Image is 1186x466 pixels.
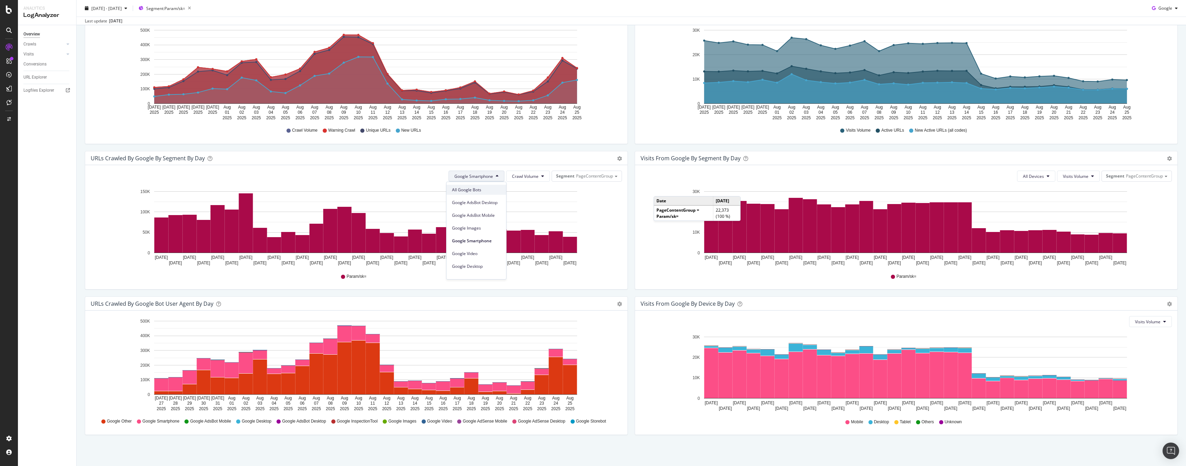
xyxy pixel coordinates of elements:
text: 06 [848,110,853,115]
text: [DATE] [191,105,204,110]
text: 2025 [787,115,796,120]
div: gear [1167,156,1172,161]
text: 2025 [860,115,869,120]
text: 0 [148,251,150,255]
text: 2025 [1108,115,1117,120]
text: [DATE] [733,255,746,260]
span: New Active URLs (all codes) [915,128,967,133]
td: Date [654,196,713,205]
text: [DATE] [521,255,534,260]
text: [DATE] [958,255,972,260]
div: Overview [23,31,40,38]
text: 2025 [179,110,188,115]
text: 03 [804,110,809,115]
text: 2025 [743,110,753,115]
text: 05 [833,110,838,115]
text: 2025 [773,115,782,120]
text: Aug [788,105,795,110]
text: [DATE] [803,261,816,265]
span: Visits Volume [1135,319,1160,325]
text: Aug [311,105,318,110]
text: 2025 [368,115,378,120]
text: [DATE] [563,261,576,265]
text: 2025 [845,115,855,120]
text: 11 [921,110,925,115]
text: 09 [891,110,896,115]
text: 2025 [354,115,363,120]
text: 2025 [1078,115,1088,120]
text: [DATE] [986,255,999,260]
text: 21 [516,110,521,115]
span: Visits Volume [846,128,871,133]
text: [DATE] [698,105,711,110]
text: Aug [919,105,926,110]
div: A chart. [641,187,1169,267]
a: Overview [23,31,71,38]
text: 2025 [500,115,509,120]
span: PageContentGroup [576,173,613,179]
text: 2025 [426,115,436,120]
span: Unique URLs [366,128,390,133]
span: [DATE] - [DATE] [91,5,122,11]
div: Visits [23,51,34,58]
text: Aug [905,105,912,110]
text: Aug [992,105,999,110]
text: 2025 [237,115,247,120]
text: [DATE] [756,105,769,110]
text: 2025 [281,115,290,120]
text: [DATE] [155,255,168,260]
text: Aug [428,105,435,110]
text: Aug [1109,105,1116,110]
text: 05 [283,110,288,115]
text: 2025 [1006,115,1015,120]
text: 16 [993,110,998,115]
span: All Google Bots [452,187,501,193]
text: 20 [502,110,506,115]
text: 10K [693,230,700,235]
text: 12 [935,110,940,115]
text: 200K [140,72,150,77]
a: Crawls [23,41,64,48]
text: [DATE] [380,255,393,260]
div: Open Intercom Messenger [1163,443,1179,459]
text: 10K [693,77,700,82]
text: 2025 [991,115,1001,120]
button: Visits Volume [1057,171,1100,182]
span: Google AdsBot Mobile [452,212,501,219]
span: PageContentGroup [1126,173,1163,179]
text: 20 [1052,110,1056,115]
div: [DATE] [109,18,122,24]
text: 25 [575,110,580,115]
button: [DATE] - [DATE] [82,3,130,14]
text: 25 [1125,110,1129,115]
text: 01 [225,110,230,115]
div: Last update [85,18,122,24]
text: Aug [817,105,824,110]
text: Aug [296,105,304,110]
text: 2025 [383,115,392,120]
text: [DATE] [310,261,323,265]
text: 04 [818,110,823,115]
text: Aug [1036,105,1043,110]
div: Crawls [23,41,36,48]
td: 22,373 (100 %) [713,205,740,220]
text: Aug [325,105,333,110]
div: A chart. [641,25,1169,121]
button: Google Smartphone [449,171,504,182]
text: 2025 [223,115,232,120]
text: 24 [560,110,565,115]
text: Aug [544,105,551,110]
text: 500K [140,28,150,33]
text: 50K [143,230,150,235]
text: 24 [1110,110,1115,115]
text: 2025 [150,110,159,115]
text: 04 [269,110,273,115]
text: 18 [1023,110,1027,115]
text: 08 [877,110,882,115]
text: 2025 [802,115,811,120]
text: [DATE] [225,261,238,265]
span: Google [1158,5,1172,11]
text: [DATE] [211,255,224,260]
text: [DATE] [366,261,379,265]
text: [DATE] [423,261,436,265]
